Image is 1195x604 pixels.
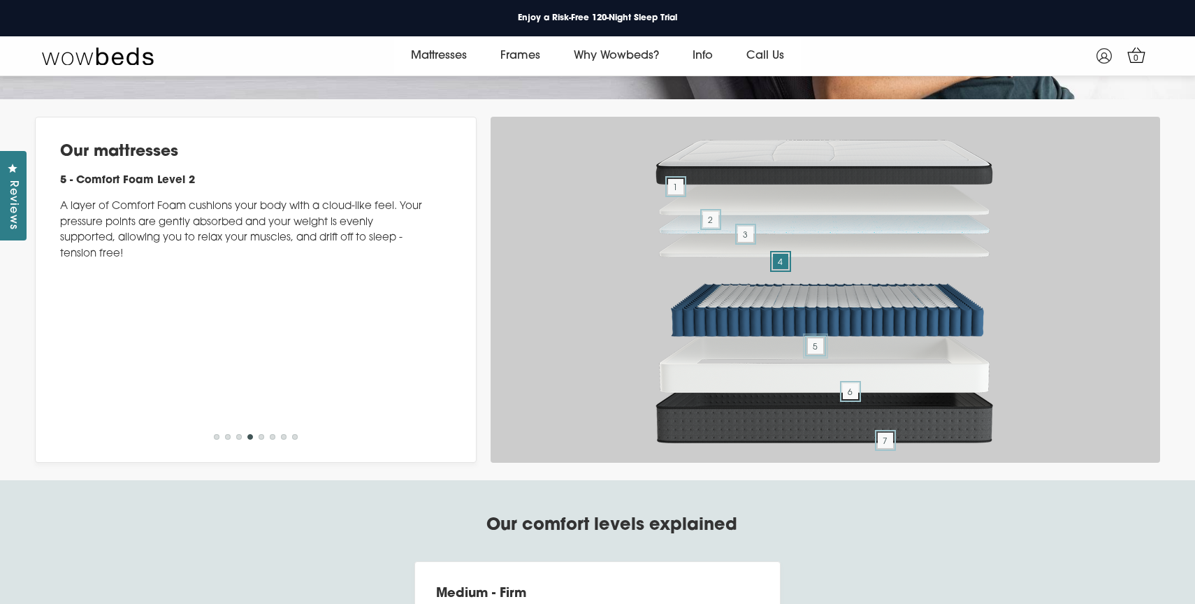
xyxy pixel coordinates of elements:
span: 2 [703,212,718,227]
a: Why Wowbeds? [557,36,676,75]
a: Frames [484,36,557,75]
button: 7 of 8 [281,434,287,440]
span: 1 [668,179,683,194]
h4: 5 - Comfort Foam Level 2 [60,173,427,189]
img: Wow Beds Logo [42,46,154,66]
img: layer8.png [651,375,1000,448]
p: A layer of Comfort Foam cushions your body with a cloud-like feel. Your pressure points are gentl... [60,199,427,262]
button: 3 of 8 [236,434,242,440]
img: layer1.png [651,131,1000,194]
button: 5 of 8 [259,434,264,440]
button: 6 of 8 [270,434,275,440]
span: 7 [878,433,893,448]
span: Reviews [3,180,22,230]
a: Info [676,36,730,75]
a: Call Us [730,36,801,75]
img: 6b-no-zones.png [651,258,1000,354]
span: 3 [738,226,753,242]
button: 8 of 8 [292,434,298,440]
span: 4 [773,254,788,269]
span: 5 [808,338,823,354]
img: layer7.png [651,333,1000,399]
span: 6 [843,384,858,399]
button: 4 of 8 [247,434,253,440]
h3: Medium - Firm [436,587,758,602]
button: 2 of 8 [225,434,231,440]
h2: Our mattresses [60,142,427,163]
img: 5b-small-new.png [651,163,1000,227]
a: Mattresses [394,36,484,75]
a: 0 [1124,43,1148,67]
span: 0 [1129,52,1143,66]
button: 1 of 8 [214,434,219,440]
a: Enjoy a Risk-Free 120-Night Sleep Trial [507,9,688,27]
img: layer5.png [651,221,1000,269]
